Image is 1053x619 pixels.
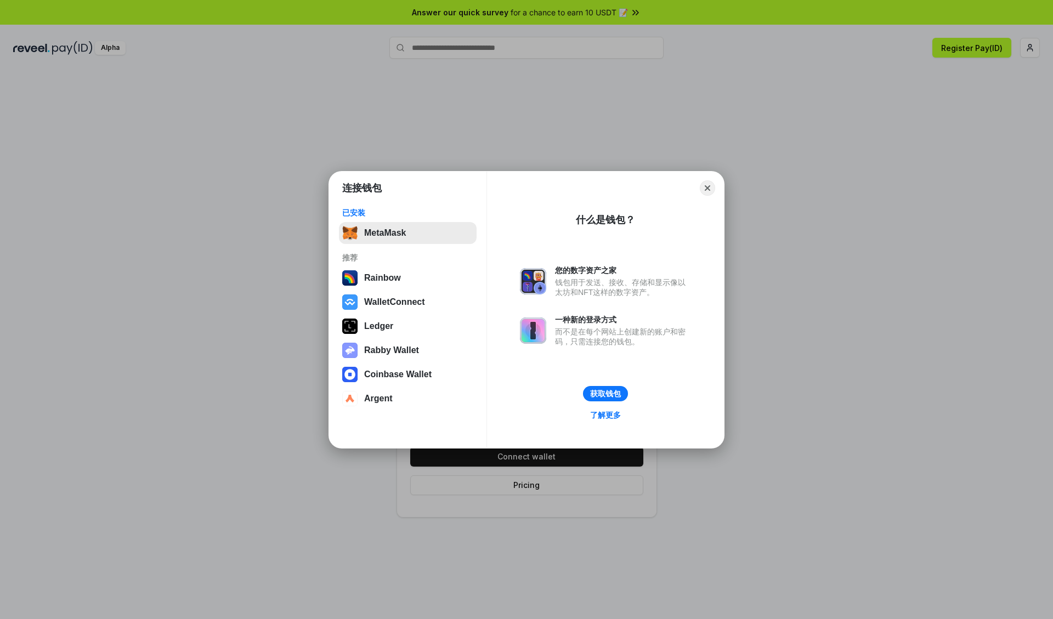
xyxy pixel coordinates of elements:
[364,273,401,283] div: Rainbow
[342,391,358,406] img: svg+xml,%3Csvg%20width%3D%2228%22%20height%3D%2228%22%20viewBox%3D%220%200%2028%2028%22%20fill%3D...
[590,389,621,399] div: 获取钱包
[339,315,477,337] button: Ledger
[342,367,358,382] img: svg+xml,%3Csvg%20width%3D%2228%22%20height%3D%2228%22%20viewBox%3D%220%200%2028%2028%22%20fill%3D...
[700,180,715,196] button: Close
[555,327,691,347] div: 而不是在每个网站上创建新的账户和密码，只需连接您的钱包。
[364,297,425,307] div: WalletConnect
[339,364,477,385] button: Coinbase Wallet
[583,386,628,401] button: 获取钱包
[364,228,406,238] div: MetaMask
[339,267,477,289] button: Rainbow
[520,268,546,294] img: svg+xml,%3Csvg%20xmlns%3D%22http%3A%2F%2Fwww.w3.org%2F2000%2Fsvg%22%20fill%3D%22none%22%20viewBox...
[342,225,358,241] img: svg+xml,%3Csvg%20fill%3D%22none%22%20height%3D%2233%22%20viewBox%3D%220%200%2035%2033%22%20width%...
[342,208,473,218] div: 已安装
[342,270,358,286] img: svg+xml,%3Csvg%20width%3D%22120%22%20height%3D%22120%22%20viewBox%3D%220%200%20120%20120%22%20fil...
[555,315,691,325] div: 一种新的登录方式
[339,291,477,313] button: WalletConnect
[555,277,691,297] div: 钱包用于发送、接收、存储和显示像以太坊和NFT这样的数字资产。
[590,410,621,420] div: 了解更多
[342,319,358,334] img: svg+xml,%3Csvg%20xmlns%3D%22http%3A%2F%2Fwww.w3.org%2F2000%2Fsvg%22%20width%3D%2228%22%20height%3...
[339,222,477,244] button: MetaMask
[364,394,393,404] div: Argent
[339,339,477,361] button: Rabby Wallet
[342,343,358,358] img: svg+xml,%3Csvg%20xmlns%3D%22http%3A%2F%2Fwww.w3.org%2F2000%2Fsvg%22%20fill%3D%22none%22%20viewBox...
[339,388,477,410] button: Argent
[342,181,382,195] h1: 连接钱包
[364,321,393,331] div: Ledger
[576,213,635,226] div: 什么是钱包？
[364,345,419,355] div: Rabby Wallet
[555,265,691,275] div: 您的数字资产之家
[342,253,473,263] div: 推荐
[342,294,358,310] img: svg+xml,%3Csvg%20width%3D%2228%22%20height%3D%2228%22%20viewBox%3D%220%200%2028%2028%22%20fill%3D...
[520,317,546,344] img: svg+xml,%3Csvg%20xmlns%3D%22http%3A%2F%2Fwww.w3.org%2F2000%2Fsvg%22%20fill%3D%22none%22%20viewBox...
[364,370,432,379] div: Coinbase Wallet
[584,408,627,422] a: 了解更多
